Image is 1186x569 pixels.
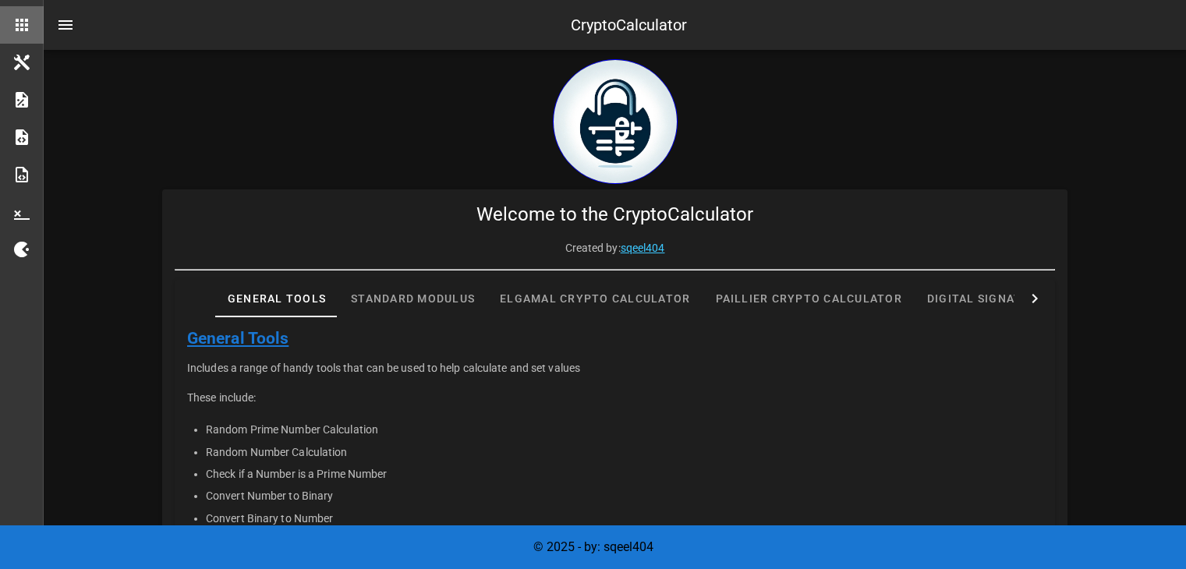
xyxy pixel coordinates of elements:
button: nav-menu-toggle [47,6,84,44]
a: home [553,172,678,187]
li: Check if a Number is a Prime Number [206,463,1043,485]
li: Convert Number to Binary [206,485,1043,507]
div: Standard Modulus [338,280,487,317]
p: Includes a range of handy tools that can be used to help calculate and set values [187,359,1043,376]
div: Digital Signature Calculator [915,280,1139,317]
div: General Tools [215,280,338,317]
img: encryption logo [553,59,678,184]
li: Random Number Calculation [206,440,1043,462]
a: sqeel404 [621,242,665,254]
div: Welcome to the CryptoCalculator [162,189,1067,239]
p: These include: [187,389,1043,406]
div: Elgamal Crypto Calculator [487,280,703,317]
div: CryptoCalculator [571,13,687,37]
li: Convert Binary to Number [206,507,1043,529]
span: © 2025 - by: sqeel404 [533,539,653,554]
a: General Tools [187,329,289,348]
li: Random Prime Number Calculation [206,419,1043,440]
p: Created by: [175,239,1055,256]
div: Paillier Crypto Calculator [703,280,915,317]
